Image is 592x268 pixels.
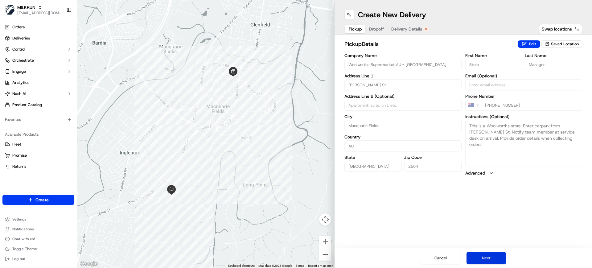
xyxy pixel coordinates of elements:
[525,53,582,58] label: Last Name
[12,24,25,30] span: Orders
[2,67,74,76] button: Engage
[2,89,74,99] button: Nash AI
[2,33,74,43] a: Deliveries
[12,35,30,41] span: Deliveries
[258,264,292,267] span: Map data ©2025 Google
[541,40,582,48] button: Saved Location
[551,41,579,47] span: Saved Location
[5,142,72,147] a: Fleet
[79,260,99,268] a: Open this area in Google Maps (opens a new window)
[12,102,42,108] span: Product Catalog
[308,264,333,267] a: Report a map error
[5,5,15,15] img: MILKRUN
[344,114,462,119] label: City
[465,170,485,176] label: Advanced
[467,252,506,264] button: Next
[344,74,462,78] label: Address Line 1
[391,26,422,32] span: Delivery Details
[344,59,462,70] input: Enter company name
[228,264,255,268] button: Keyboard shortcuts
[344,100,462,111] input: Apartment, suite, unit, etc.
[349,26,362,32] span: Pickup
[296,264,304,267] a: Terms (opens in new tab)
[2,215,74,224] button: Settings
[12,58,34,63] span: Orchestrate
[2,235,74,243] button: Chat with us!
[12,164,26,169] span: Returns
[2,139,74,149] button: Fleet
[12,256,25,261] span: Log out
[2,78,74,88] a: Analytics
[421,252,460,264] button: Cancel
[404,161,462,172] input: Enter zip code
[465,120,582,166] textarea: This is a Woolworths store. Enter carpark from [PERSON_NAME] St. Notify team member at service de...
[525,59,582,70] input: Enter last name
[2,2,64,17] button: MILKRUNMILKRUN[EMAIL_ADDRESS][DOMAIN_NAME]
[2,22,74,32] a: Orders
[344,94,462,98] label: Address Line 2 (Optional)
[465,59,523,70] input: Enter first name
[12,47,25,52] span: Control
[319,213,331,226] button: Map camera controls
[465,53,523,58] label: First Name
[12,142,21,147] span: Fleet
[481,100,582,111] input: Enter phone number
[344,140,462,151] input: Enter country
[518,40,540,48] button: Edit
[2,100,74,110] a: Product Catalog
[344,155,402,159] label: State
[344,40,514,48] h2: pickup Details
[2,254,74,263] button: Log out
[2,195,74,205] button: Create
[2,162,74,171] button: Returns
[344,53,462,58] label: Company Name
[2,150,74,160] button: Promise
[12,217,26,222] span: Settings
[2,245,74,253] button: Toggle Theme
[344,135,462,139] label: Country
[344,79,462,90] input: Enter address
[542,26,572,32] span: Swap locations
[35,197,49,203] span: Create
[319,248,331,261] button: Zoom out
[369,26,384,32] span: Dropoff
[2,115,74,125] div: Favorites
[2,130,74,139] div: Available Products
[539,24,582,34] button: Swap locations
[465,74,582,78] label: Email (Optional)
[17,4,35,10] button: MILKRUN
[12,227,34,232] span: Notifications
[12,69,26,74] span: Engage
[79,260,99,268] img: Google
[5,164,72,169] a: Returns
[319,236,331,248] button: Zoom in
[12,237,35,241] span: Chat with us!
[465,79,582,90] input: Enter email address
[404,155,462,159] label: Zip Code
[344,120,462,131] input: Enter city
[2,56,74,65] button: Orchestrate
[12,246,37,251] span: Toggle Theme
[344,161,402,172] input: Enter state
[465,114,582,119] label: Instructions (Optional)
[5,153,72,158] a: Promise
[2,225,74,233] button: Notifications
[465,170,582,176] button: Advanced
[358,10,426,20] h1: Create New Delivery
[12,80,29,85] span: Analytics
[12,91,26,97] span: Nash AI
[12,153,27,158] span: Promise
[2,44,74,54] button: Control
[465,94,582,98] label: Phone Number
[17,10,61,15] button: [EMAIL_ADDRESS][DOMAIN_NAME]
